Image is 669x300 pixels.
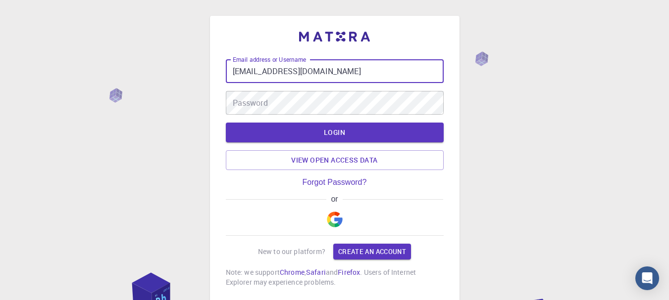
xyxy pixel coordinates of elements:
[326,195,343,204] span: or
[226,150,444,170] a: View open access data
[226,123,444,142] button: LOGIN
[333,244,411,259] a: Create an account
[233,55,306,64] label: Email address or Username
[635,266,659,290] div: Open Intercom Messenger
[306,267,326,277] a: Safari
[280,267,305,277] a: Chrome
[258,247,325,257] p: New to our platform?
[327,212,343,227] img: Google
[303,178,367,187] a: Forgot Password?
[338,267,360,277] a: Firefox
[226,267,444,287] p: Note: we support , and . Users of Internet Explorer may experience problems.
